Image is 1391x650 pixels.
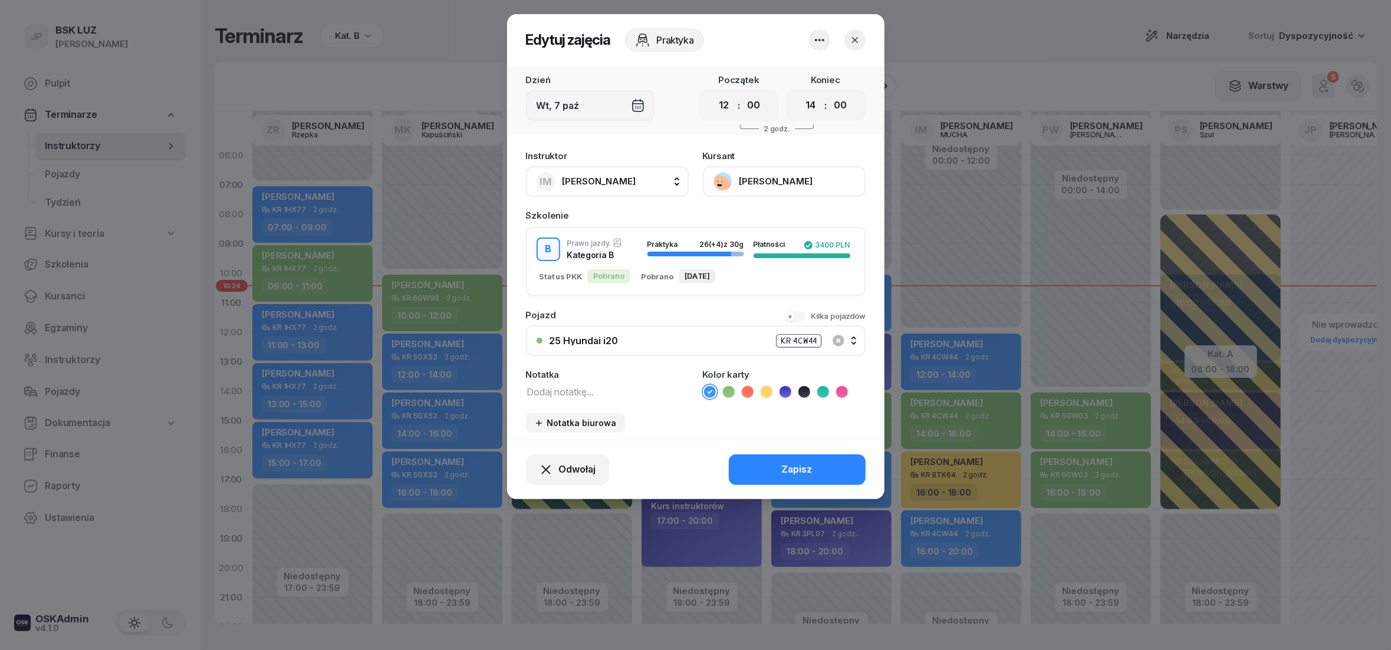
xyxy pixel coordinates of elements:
div: : [824,98,827,113]
span: IM [540,177,552,187]
div: Zapisz [782,462,813,477]
button: Notatka biurowa [526,413,625,433]
div: 25 Hyundai i20 [550,336,619,345]
span: Odwołaj [559,462,596,477]
div: : [738,98,740,113]
h2: Edytuj zajęcia [526,31,611,50]
button: Zapisz [729,454,866,485]
button: [PERSON_NAME] [703,166,866,197]
span: [PERSON_NAME] [563,176,636,187]
button: 25 Hyundai i20KR 4CW44 [526,325,866,356]
button: Kilka pojazdów [784,311,866,322]
div: KR 4CW44 [776,334,821,348]
button: IM[PERSON_NAME] [526,166,689,197]
div: Kilka pojazdów [811,311,866,322]
button: Odwołaj [526,454,609,485]
div: Notatka biurowa [534,418,617,428]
